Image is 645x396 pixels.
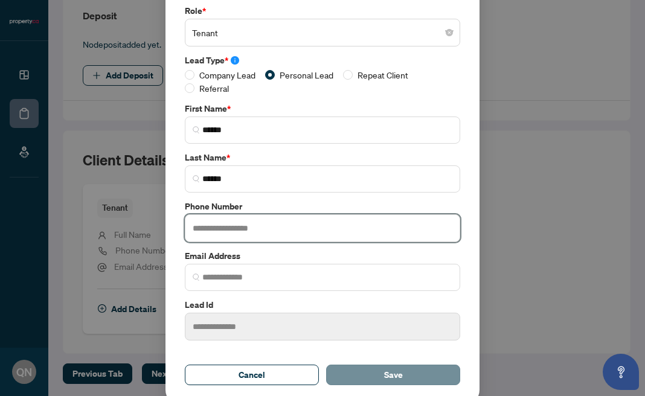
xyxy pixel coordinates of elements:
[275,68,338,81] span: Personal Lead
[603,354,639,390] button: Open asap
[185,4,460,18] label: Role
[193,175,200,182] img: search_icon
[353,68,413,81] span: Repeat Client
[192,21,453,44] span: Tenant
[239,365,265,385] span: Cancel
[185,200,460,213] label: Phone Number
[185,151,460,164] label: Last Name
[185,298,460,311] label: Lead Id
[193,273,200,281] img: search_icon
[185,102,460,115] label: First Name
[185,249,460,263] label: Email Address
[384,365,403,385] span: Save
[194,81,234,95] span: Referral
[231,56,239,65] span: info-circle
[185,54,460,67] label: Lead Type
[193,126,200,133] img: search_icon
[326,365,460,385] button: Save
[446,29,453,36] span: close-circle
[185,365,319,385] button: Cancel
[194,68,260,81] span: Company Lead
